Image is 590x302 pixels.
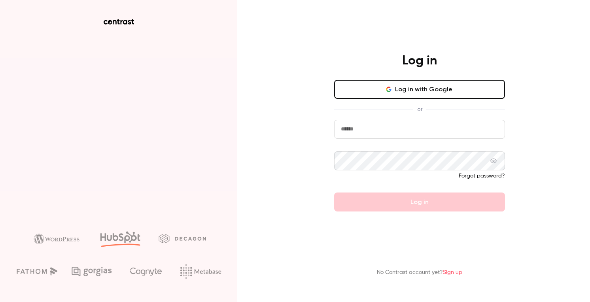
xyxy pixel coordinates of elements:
[159,234,206,243] img: decagon
[334,80,505,99] button: Log in with Google
[459,173,505,179] a: Forgot password?
[413,105,426,113] span: or
[402,53,437,69] h4: Log in
[377,268,462,277] p: No Contrast account yet?
[443,270,462,275] a: Sign up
